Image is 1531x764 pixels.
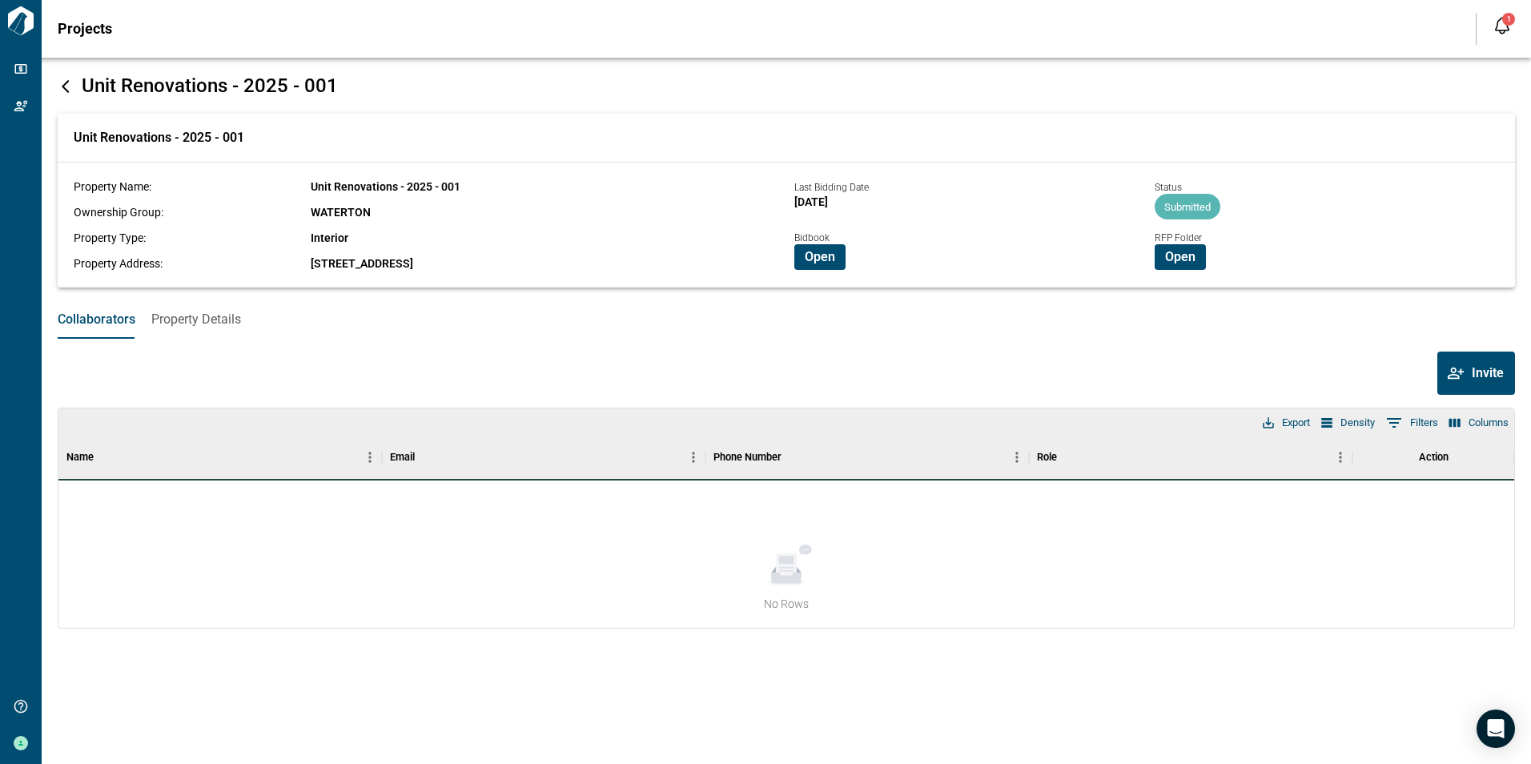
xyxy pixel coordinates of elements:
button: Menu [681,445,705,469]
button: Density [1317,412,1379,433]
span: Property Name: [74,180,151,193]
div: Phone Number [705,435,1029,480]
button: Open [1155,244,1206,270]
button: Show filters [1382,410,1442,436]
div: Name [66,435,94,480]
span: Interior [311,231,348,244]
div: Open Intercom Messenger [1477,710,1515,748]
button: Open [794,244,846,270]
button: Invite [1437,352,1515,395]
button: Sort [782,446,804,468]
span: Invite [1472,365,1504,381]
button: Menu [358,445,382,469]
div: Email [382,435,705,480]
span: No Rows [764,596,809,612]
button: Sort [1057,446,1079,468]
button: Sort [415,446,437,468]
span: Ownership Group: [74,206,163,219]
button: Open notification feed [1489,13,1515,38]
span: Submitted [1155,201,1220,213]
div: Role [1029,435,1352,480]
span: Collaborators [58,312,135,328]
a: Open [794,248,846,263]
span: Property Address: [74,257,163,270]
span: WATERTON [311,206,371,219]
span: RFP Folder [1155,232,1202,243]
span: Unit Renovations - 2025 - 001 [82,74,338,97]
button: Sort [94,446,116,468]
span: [DATE] [794,195,828,208]
a: Open [1155,248,1206,263]
span: Last Bidding Date [794,182,869,193]
span: Unit Renovations - 2025 - 001 [311,180,460,193]
span: Unit Renovations - 2025 - 001 [74,130,244,146]
button: Export [1259,412,1314,433]
span: Property Type: [74,231,146,244]
button: Menu [1005,445,1029,469]
div: Action [1352,435,1514,480]
div: Role [1037,435,1057,480]
span: Property Details [151,312,241,328]
button: Menu [1328,445,1352,469]
span: [STREET_ADDRESS] [311,257,413,270]
span: Open [1165,249,1195,265]
span: 1 [1507,15,1511,23]
div: base tabs [42,300,1531,339]
span: Open [805,249,835,265]
div: Email [390,435,415,480]
span: Projects [58,21,112,37]
div: Phone Number [713,435,782,480]
div: Action [1419,435,1449,480]
span: Bidbook [794,232,830,243]
span: Status [1155,182,1182,193]
button: Select columns [1445,412,1513,433]
div: Name [58,435,382,480]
